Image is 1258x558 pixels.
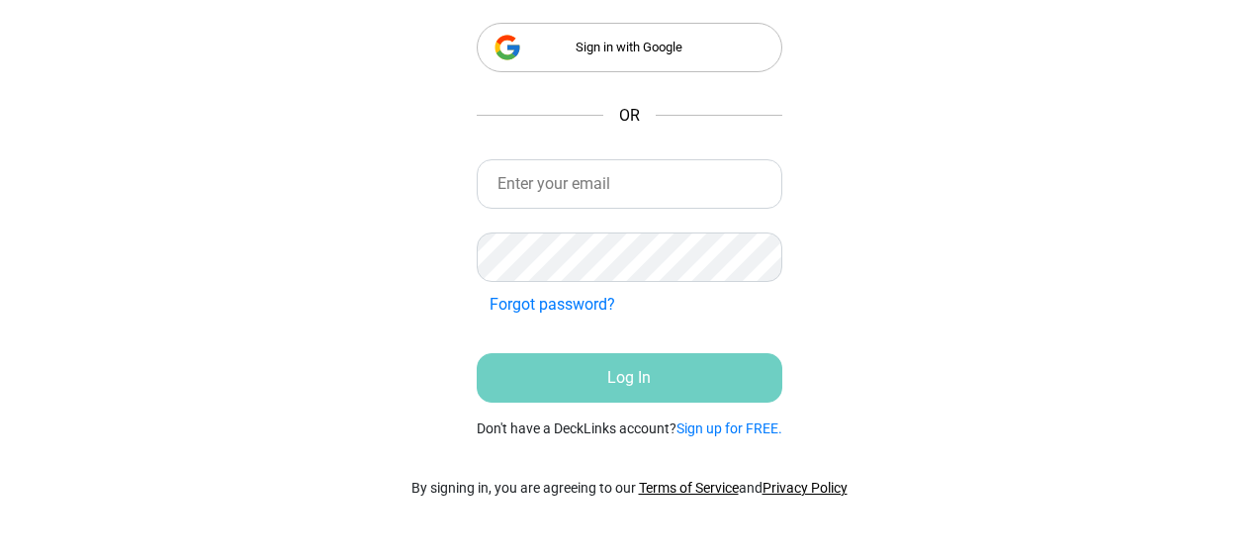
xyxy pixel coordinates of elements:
button: Forgot password? [477,286,628,324]
button: Log In [477,353,782,403]
span: OR [619,104,640,128]
a: Privacy Policy [763,480,848,496]
small: Don't have a DeckLinks account? [477,418,782,439]
a: Terms of Service [639,480,739,496]
p: By signing in, you are agreeing to our and [411,478,848,499]
input: Enter your email [477,159,782,209]
a: Sign up for FREE. [676,420,782,436]
div: Sign in with Google [477,23,782,72]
